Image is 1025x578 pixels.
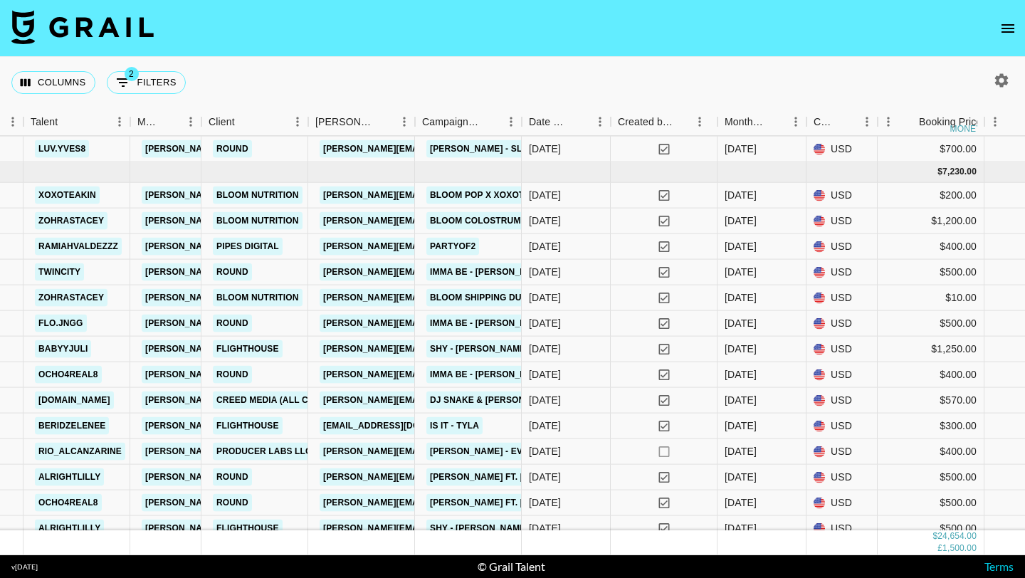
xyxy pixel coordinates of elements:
[529,188,561,202] div: 16/07/2025
[394,111,415,132] button: Menu
[426,289,564,307] a: Bloom Shipping Dutie Fees
[611,108,717,136] div: Created by Grail Team
[878,362,984,388] div: $400.00
[529,290,561,305] div: 06/08/2025
[856,111,878,132] button: Menu
[529,108,569,136] div: Date Created
[142,468,447,486] a: [PERSON_NAME][EMAIL_ADDRESS][PERSON_NAME][DOMAIN_NAME]
[426,263,552,281] a: IMMA BE - [PERSON_NAME]
[878,465,984,490] div: $500.00
[142,520,447,537] a: [PERSON_NAME][EMAIL_ADDRESS][PERSON_NAME][DOMAIN_NAME]
[35,263,84,281] a: twincity
[426,366,552,384] a: IMMA BE - [PERSON_NAME]
[58,112,78,132] button: Sort
[426,520,532,537] a: Shy - [PERSON_NAME]
[35,520,104,537] a: alrightlilly
[35,443,125,461] a: rio_alcanzarine
[529,316,561,330] div: 20/08/2025
[529,342,561,356] div: 19/08/2025
[142,186,447,204] a: [PERSON_NAME][EMAIL_ADDRESS][PERSON_NAME][DOMAIN_NAME]
[806,234,878,260] div: USD
[878,414,984,439] div: $300.00
[725,342,757,356] div: Aug '25
[315,108,374,136] div: [PERSON_NAME]
[806,465,878,490] div: USD
[35,289,107,307] a: zohrastacey
[142,494,447,512] a: [PERSON_NAME][EMAIL_ADDRESS][PERSON_NAME][DOMAIN_NAME]
[426,140,559,158] a: [PERSON_NAME] - Slipknot
[937,542,942,555] div: £
[806,337,878,362] div: USD
[320,289,552,307] a: [PERSON_NAME][EMAIL_ADDRESS][DOMAIN_NAME]
[213,263,252,281] a: Round
[725,393,757,407] div: Aug '25
[725,419,757,433] div: Aug '25
[142,315,447,332] a: [PERSON_NAME][EMAIL_ADDRESS][PERSON_NAME][DOMAIN_NAME]
[308,108,415,136] div: Booker
[529,367,561,382] div: 21/08/2025
[725,142,757,156] div: Jul '25
[878,111,899,132] button: Menu
[806,183,878,209] div: USD
[213,366,252,384] a: Round
[725,444,757,458] div: Aug '25
[725,188,757,202] div: Aug '25
[725,495,757,510] div: Aug '25
[213,494,252,512] a: Round
[142,238,447,256] a: [PERSON_NAME][EMAIL_ADDRESS][PERSON_NAME][DOMAIN_NAME]
[422,108,480,136] div: Campaign (Type)
[689,111,710,132] button: Menu
[806,137,878,162] div: USD
[806,260,878,285] div: USD
[426,238,479,256] a: PARTYOF2
[500,111,522,132] button: Menu
[31,108,58,136] div: Talent
[806,209,878,234] div: USD
[213,520,283,537] a: Flighthouse
[426,443,564,461] a: [PERSON_NAME] - everytime
[426,417,483,435] a: IS IT - TYLA
[35,238,122,256] a: ramiahvaldezzz
[201,108,308,136] div: Client
[35,315,87,332] a: flo.jngg
[725,316,757,330] div: Aug '25
[160,112,180,132] button: Sort
[35,392,114,409] a: [DOMAIN_NAME]
[814,108,836,136] div: Currency
[125,67,139,81] span: 2
[878,234,984,260] div: $400.00
[806,362,878,388] div: USD
[878,516,984,542] div: $500.00
[529,419,561,433] div: 22/08/2025
[529,265,561,279] div: 08/08/2025
[287,111,308,132] button: Menu
[717,108,806,136] div: Month Due
[142,443,447,461] a: [PERSON_NAME][EMAIL_ADDRESS][PERSON_NAME][DOMAIN_NAME]
[213,392,361,409] a: Creed Media (All Campaigns)
[426,468,769,486] a: [PERSON_NAME] ft. [PERSON_NAME] (Dancers Phase 2) - [PERSON_NAME]
[480,112,500,132] button: Sort
[806,388,878,414] div: USD
[35,366,102,384] a: ocho4real8
[529,495,561,510] div: 21/08/2025
[11,562,38,572] div: v [DATE]
[142,140,447,158] a: [PERSON_NAME][EMAIL_ADDRESS][PERSON_NAME][DOMAIN_NAME]
[942,166,977,178] div: 7,230.00
[569,112,589,132] button: Sort
[426,340,532,358] a: Shy - [PERSON_NAME]
[426,494,769,512] a: [PERSON_NAME] ft. [PERSON_NAME] (Dancers Phase 2) - [PERSON_NAME]
[142,263,447,281] a: [PERSON_NAME][EMAIL_ADDRESS][PERSON_NAME][DOMAIN_NAME]
[878,337,984,362] div: $1,250.00
[529,521,561,535] div: 14/08/2025
[320,392,625,409] a: [PERSON_NAME][EMAIL_ADDRESS][PERSON_NAME][DOMAIN_NAME]
[899,112,919,132] button: Sort
[806,516,878,542] div: USD
[320,315,552,332] a: [PERSON_NAME][EMAIL_ADDRESS][DOMAIN_NAME]
[878,439,984,465] div: $400.00
[673,112,693,132] button: Sort
[529,239,561,253] div: 08/08/2025
[806,311,878,337] div: USD
[320,468,552,486] a: [PERSON_NAME][EMAIL_ADDRESS][DOMAIN_NAME]
[35,494,102,512] a: ocho4real8
[984,111,1006,132] button: Menu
